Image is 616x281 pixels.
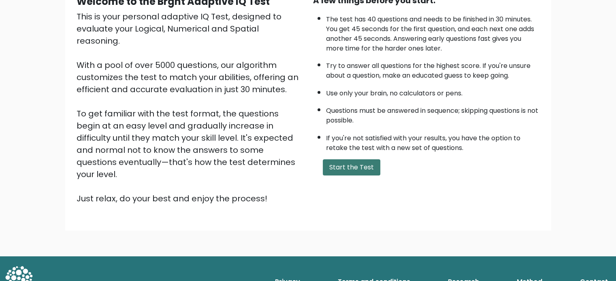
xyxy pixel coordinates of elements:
li: Try to answer all questions for the highest score. If you're unsure about a question, make an edu... [326,57,540,80]
li: The test has 40 questions and needs to be finished in 30 minutes. You get 45 seconds for the firs... [326,11,540,53]
button: Start the Test [323,159,380,175]
li: Questions must be answered in sequence; skipping questions is not possible. [326,102,540,125]
div: This is your personal adaptive IQ Test, designed to evaluate your Logical, Numerical and Spatial ... [77,11,303,205]
li: Use only your brain, no calculators or pens. [326,85,540,98]
li: If you're not satisfied with your results, you have the option to retake the test with a new set ... [326,129,540,153]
